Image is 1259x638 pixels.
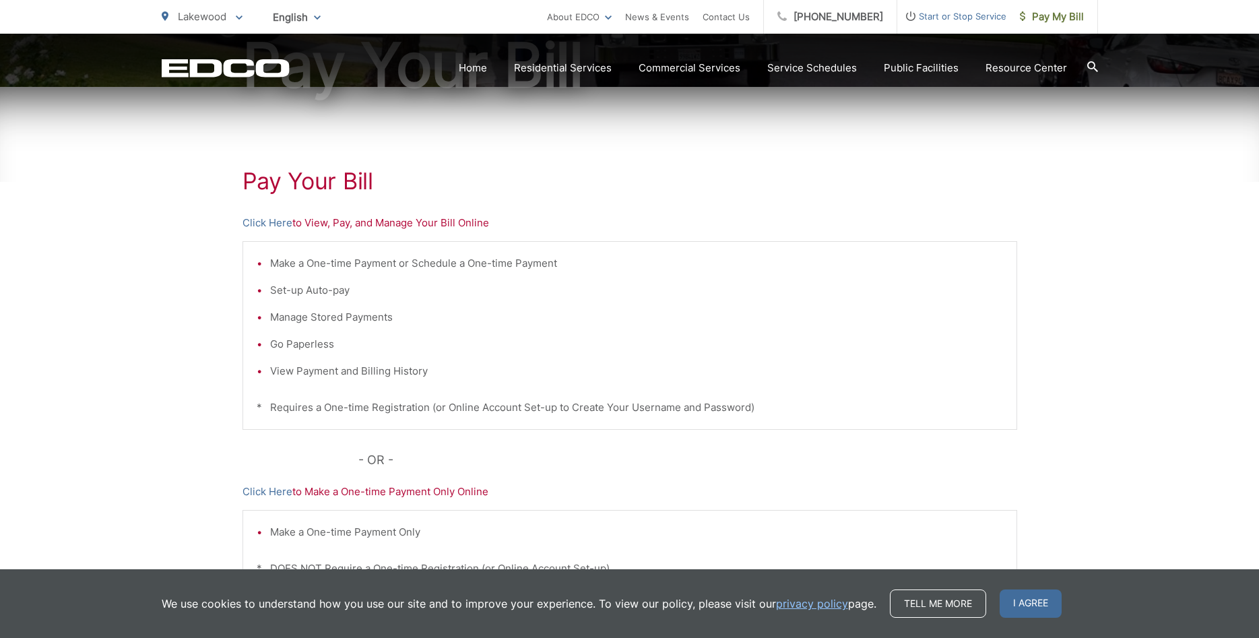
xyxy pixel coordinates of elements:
[547,9,612,25] a: About EDCO
[263,5,331,29] span: English
[243,168,1017,195] h1: Pay Your Bill
[243,215,1017,231] p: to View, Pay, and Manage Your Bill Online
[270,524,1003,540] li: Make a One-time Payment Only
[270,282,1003,298] li: Set-up Auto-pay
[178,10,226,23] span: Lakewood
[1020,9,1084,25] span: Pay My Bill
[243,484,292,500] a: Click Here
[625,9,689,25] a: News & Events
[270,363,1003,379] li: View Payment and Billing History
[243,215,292,231] a: Click Here
[776,596,848,612] a: privacy policy
[703,9,750,25] a: Contact Us
[1000,589,1062,618] span: I agree
[459,60,487,76] a: Home
[358,450,1017,470] p: - OR -
[270,336,1003,352] li: Go Paperless
[162,596,876,612] p: We use cookies to understand how you use our site and to improve your experience. To view our pol...
[986,60,1067,76] a: Resource Center
[884,60,959,76] a: Public Facilities
[270,255,1003,272] li: Make a One-time Payment or Schedule a One-time Payment
[257,561,1003,577] p: * DOES NOT Require a One-time Registration (or Online Account Set-up)
[257,400,1003,416] p: * Requires a One-time Registration (or Online Account Set-up to Create Your Username and Password)
[639,60,740,76] a: Commercial Services
[890,589,986,618] a: Tell me more
[162,59,290,77] a: EDCD logo. Return to the homepage.
[767,60,857,76] a: Service Schedules
[270,309,1003,325] li: Manage Stored Payments
[514,60,612,76] a: Residential Services
[243,484,1017,500] p: to Make a One-time Payment Only Online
